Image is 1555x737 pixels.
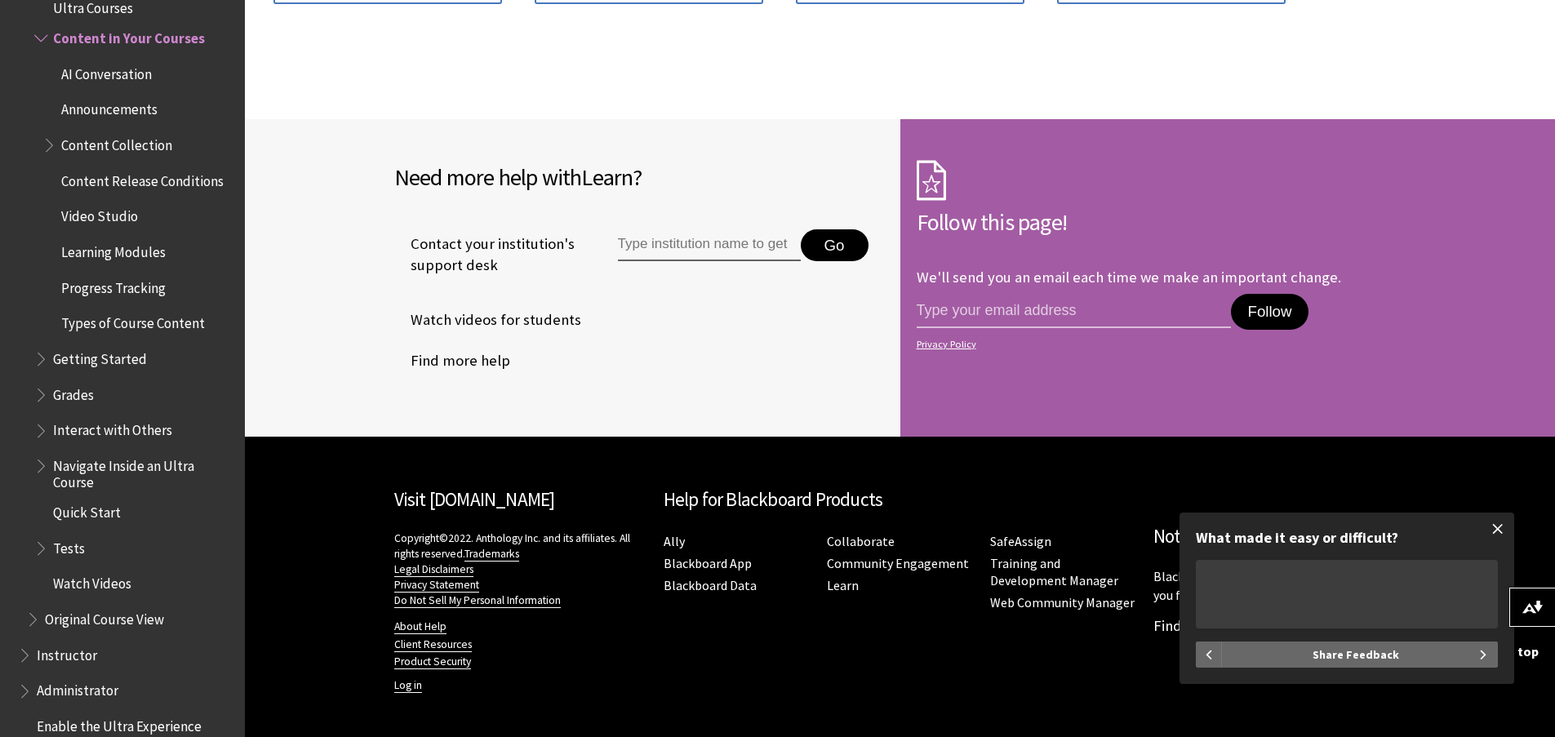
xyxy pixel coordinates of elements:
a: Client Resources [394,637,472,652]
a: SafeAssign [990,533,1051,550]
span: Quick Start [53,499,121,521]
span: Interact with Others [53,417,172,439]
img: Subscription Icon [917,160,946,201]
span: Types of Course Content [61,310,205,332]
button: Follow [1231,294,1308,330]
a: Log in [394,678,422,693]
span: AI Conversation [61,60,152,82]
span: Learn [581,162,633,192]
a: Do Not Sell My Personal Information [394,593,561,608]
span: Contact your institution's support desk [394,233,580,276]
button: Share Feedback [1222,642,1498,668]
a: About Help [394,619,447,634]
a: Find My Product [1153,616,1260,635]
a: Visit [DOMAIN_NAME] [394,487,555,511]
a: Ally [664,533,685,550]
h2: Not sure which product? [1153,522,1406,551]
span: Share Feedback [1313,642,1399,668]
span: Instructor [37,642,97,664]
a: Blackboard Data [664,577,757,594]
span: Getting Started [53,345,147,367]
a: Product Security [394,655,471,669]
a: Community Engagement [827,555,969,572]
input: email address [917,294,1232,328]
span: Original Course View [45,606,164,628]
p: Blackboard has many products. Let us help you find what you need. [1153,567,1406,604]
span: Video Studio [61,203,138,225]
div: What made it easy or difficult? [1196,529,1498,547]
a: Find more help [394,349,510,373]
span: Content in Your Courses [53,24,205,47]
span: Announcements [61,96,158,118]
span: Navigate Inside an Ultra Course [53,452,233,491]
span: Enable the Ultra Experience [37,713,202,735]
textarea: What made it easy or difficult? [1196,560,1498,628]
a: Trademarks [464,547,519,562]
h2: Help for Blackboard Products [664,486,1137,514]
a: Learn [827,577,859,594]
span: Tests [53,535,85,557]
span: Watch Videos [53,571,131,593]
button: Go [801,229,869,262]
a: Watch videos for students [394,308,581,332]
span: Administrator [37,677,118,699]
p: We'll send you an email each time we make an important change. [917,268,1341,286]
span: Progress Tracking [61,274,166,296]
p: Copyright©2022. Anthology Inc. and its affiliates. All rights reserved. [394,531,647,608]
input: Type institution name to get support [618,229,801,262]
a: Privacy Statement [394,578,479,593]
span: Content Release Conditions [61,167,224,189]
h2: Need more help with ? [394,160,884,194]
a: Web Community Manager [990,594,1135,611]
a: Legal Disclaimers [394,562,473,577]
span: Content Collection [61,131,172,153]
a: Blackboard App [664,555,752,572]
a: Training and Development Manager [990,555,1118,589]
a: Collaborate [827,533,895,550]
h2: Follow this page! [917,205,1406,239]
span: Learning Modules [61,238,166,260]
a: Privacy Policy [917,339,1402,350]
span: Grades [53,381,94,403]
